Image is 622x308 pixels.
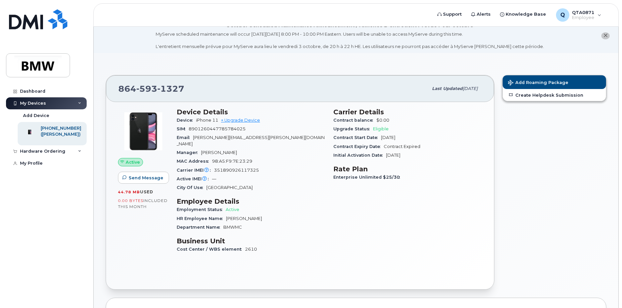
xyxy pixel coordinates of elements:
[177,247,245,252] span: Cost Center / WBS element
[333,135,381,140] span: Contract Start Date
[156,31,544,50] div: MyServe scheduled maintenance will occur [DATE][DATE] 8:00 PM - 10:00 PM Eastern. Users will be u...
[503,89,606,101] a: Create Helpdesk Submission
[177,150,201,155] span: Manager
[560,11,565,19] span: Q
[177,216,226,221] span: HR Employee Name
[223,225,242,230] span: BMWMC
[333,165,482,173] h3: Rate Plan
[123,111,163,151] img: iPhone_11.jpg
[373,126,389,131] span: Eligible
[136,84,157,94] span: 593
[177,185,206,190] span: City Of Use
[129,175,163,181] span: Send Message
[333,118,376,123] span: Contract balance
[333,108,482,116] h3: Carrier Details
[118,198,143,203] span: 0.00 Bytes
[177,225,223,230] span: Department Name
[503,75,606,89] button: Add Roaming Package
[214,168,259,173] span: 351890926117325
[140,189,153,194] span: used
[508,80,568,86] span: Add Roaming Package
[177,207,226,212] span: Employment Status
[333,153,386,158] span: Initial Activation Date
[177,237,325,245] h3: Business Unit
[432,86,463,91] span: Last updated
[226,216,262,221] span: [PERSON_NAME]
[212,176,216,181] span: —
[551,8,606,22] div: QTA0871
[212,159,252,164] span: 98:A5:F9:7E:23:29
[177,108,325,116] h3: Device Details
[201,150,237,155] span: [PERSON_NAME]
[177,197,325,205] h3: Employee Details
[177,159,212,164] span: MAC Address
[376,118,389,123] span: $0.00
[118,190,140,194] span: 44.78 MB
[463,86,478,91] span: [DATE]
[333,175,403,180] span: Enterprise Unlimited $25/30
[601,32,610,39] button: close notification
[221,118,260,123] a: + Upgrade Device
[572,15,594,20] span: Employee
[118,84,184,94] span: 864
[177,135,193,140] span: Email
[333,126,373,131] span: Upgrade Status
[196,118,218,123] span: iPhone 11
[384,144,420,149] span: Contract Expired
[177,176,212,181] span: Active IMEI
[177,135,325,146] span: [PERSON_NAME][EMAIL_ADDRESS][PERSON_NAME][DOMAIN_NAME]
[189,126,246,131] span: 8901260447785784025
[386,153,400,158] span: [DATE]
[593,279,617,303] iframe: Messenger Launcher
[381,135,395,140] span: [DATE]
[206,185,253,190] span: [GEOGRAPHIC_DATA]
[177,118,196,123] span: Device
[118,198,168,209] span: included this month
[245,247,257,252] span: 2610
[118,172,169,184] button: Send Message
[126,159,140,165] span: Active
[226,207,239,212] span: Active
[333,144,384,149] span: Contract Expiry Date
[177,168,214,173] span: Carrier IMEI
[157,84,184,94] span: 1327
[177,126,189,131] span: SIM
